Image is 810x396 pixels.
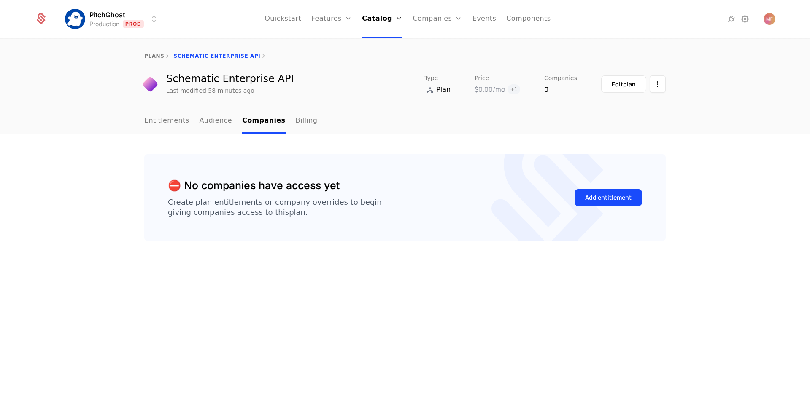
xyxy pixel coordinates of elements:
span: Prod [123,20,144,28]
div: Add entitlement [585,193,632,202]
a: Companies [242,109,286,134]
button: Select action [650,75,666,93]
button: Open user button [764,13,775,25]
a: Audience [200,109,232,134]
span: PitchGhost [89,10,125,20]
a: Billing [296,109,318,134]
div: ⛔️ No companies have access yet [168,178,340,194]
a: Entitlements [144,109,189,134]
a: Settings [740,14,750,24]
button: Select environment [67,10,159,28]
nav: Main [144,109,666,134]
div: Edit plan [612,80,636,88]
div: Schematic Enterprise API [166,74,294,84]
button: Editplan [601,75,646,93]
span: Type [424,75,438,81]
span: Price [475,75,489,81]
div: $0.00 /mo [475,84,505,94]
span: Companies [544,75,577,81]
img: PitchGhost [65,9,85,29]
span: Plan [436,85,451,95]
div: Last modified 58 minutes ago [166,86,254,95]
div: Production [89,20,119,28]
ul: Choose Sub Page [144,109,317,134]
div: Create plan entitlements or company overrides to begin giving companies access to this plan . [168,197,382,217]
span: + 1 [508,84,520,94]
a: Integrations [726,14,737,24]
div: 0 [544,84,577,94]
img: Marc Frankel [764,13,775,25]
a: plans [144,53,164,59]
button: Add entitlement [575,189,642,206]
